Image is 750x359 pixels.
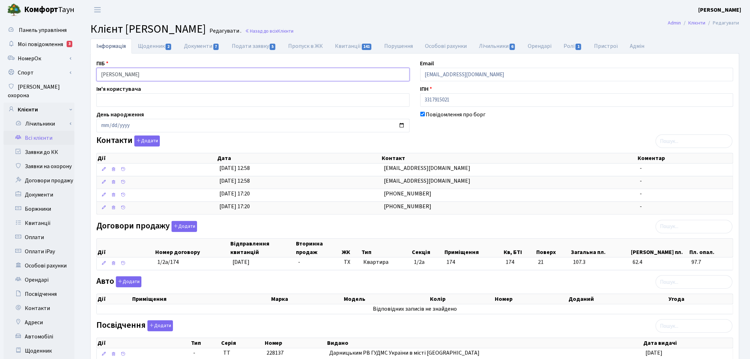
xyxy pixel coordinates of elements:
[97,338,190,348] th: Дії
[4,23,74,37] a: Панель управління
[4,230,74,244] a: Оплати
[4,273,74,287] a: Орендарі
[568,294,668,304] th: Доданий
[657,16,750,31] nav: breadcrumb
[132,39,178,54] a: Щоденник
[131,294,270,304] th: Приміщення
[4,330,74,344] a: Автомобілі
[640,190,642,198] span: -
[219,190,250,198] span: [DATE] 17:20
[640,164,642,172] span: -
[97,153,217,163] th: Дії
[536,239,571,257] th: Поверх
[208,28,241,34] small: Редагувати .
[270,294,343,304] th: Марка
[172,221,197,232] button: Договори продажу
[656,319,733,333] input: Пошук...
[96,59,108,68] label: ПІБ
[282,39,329,54] a: Пропуск в ЖК
[426,110,486,119] label: Повідомлення про борг
[96,110,144,119] label: День народження
[656,275,733,289] input: Пошук...
[90,21,206,37] span: Клієнт [PERSON_NAME]
[278,28,293,34] span: Клієнти
[429,294,494,304] th: Колір
[4,188,74,202] a: Документи
[570,239,630,257] th: Загальна пл.
[97,294,131,304] th: Дії
[7,3,21,17] img: logo.png
[4,145,74,159] a: Заявки до КК
[166,44,171,50] span: 2
[384,203,431,210] span: [PHONE_NUMBER]
[668,294,733,304] th: Угода
[630,239,689,257] th: [PERSON_NAME] пл.
[558,39,588,54] a: Ролі
[4,80,74,103] a: [PERSON_NAME] охорона
[4,216,74,230] a: Квитанції
[643,338,733,348] th: Дата видачі
[699,6,741,14] a: [PERSON_NAME]
[384,190,431,198] span: [PHONE_NUMBER]
[412,239,444,257] th: Секція
[4,37,74,51] a: Мої повідомлення3
[420,85,432,93] label: ІПН
[588,39,624,54] a: Пристрої
[344,258,358,266] span: ТХ
[19,26,67,34] span: Панель управління
[329,39,378,54] a: Квитанції
[97,239,155,257] th: Дії
[4,244,74,259] a: Оплати iPay
[116,276,141,287] button: Авто
[245,28,293,34] a: Назад до всіхКлієнти
[4,51,74,66] a: НомерОк
[114,275,141,288] a: Додати
[329,349,480,357] span: Дарницьким РВ ГУДМС України в місті [GEOGRAPHIC_DATA]
[270,44,275,50] span: 5
[219,177,250,185] span: [DATE] 12:58
[147,320,173,331] button: Посвідчення
[419,39,473,54] a: Особові рахунки
[219,164,250,172] span: [DATE] 12:58
[133,134,160,147] a: Додати
[706,19,739,27] li: Редагувати
[473,39,522,54] a: Лічильники
[267,349,284,357] span: 228137
[656,220,733,233] input: Пошук...
[67,41,72,47] div: 3
[4,103,74,117] a: Клієнти
[447,258,455,266] span: 174
[193,349,218,357] span: -
[538,258,568,266] span: 21
[96,221,197,232] label: Договори продажу
[573,258,627,266] span: 107.3
[341,239,361,257] th: ЖК
[522,39,558,54] a: Орендарі
[298,258,300,266] span: -
[414,258,425,266] span: 1/2а
[190,338,221,348] th: Тип
[506,258,533,266] span: 174
[96,85,141,93] label: Ім'я користувача
[4,315,74,330] a: Адреси
[157,258,179,266] span: 1/2а/174
[96,276,141,287] label: Авто
[264,338,327,348] th: Номер
[640,203,642,210] span: -
[4,344,74,358] a: Щоденник
[361,239,412,257] th: Тип
[640,177,642,185] span: -
[90,39,132,54] a: Інформація
[24,4,74,16] span: Таун
[4,159,74,173] a: Заявки на охорону
[364,258,409,266] span: Квартира
[178,39,225,54] a: Документи
[230,239,295,257] th: Відправлення квитанцій
[689,19,706,27] a: Клієнти
[420,59,434,68] label: Email
[4,173,74,188] a: Договори продажу
[295,239,341,257] th: Вторинна продаж
[4,131,74,145] a: Всі клієнти
[24,4,58,15] b: Комфорт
